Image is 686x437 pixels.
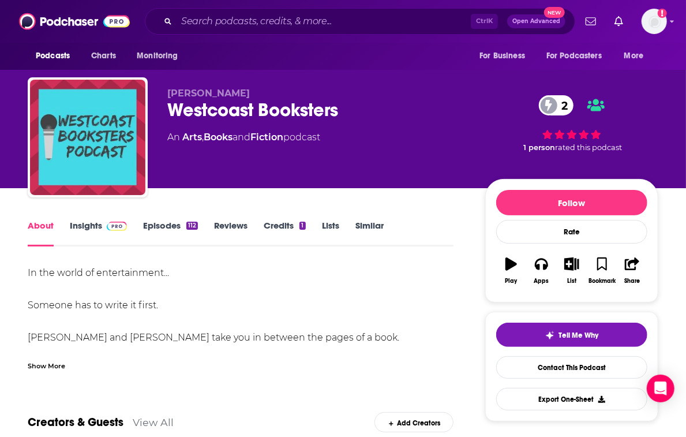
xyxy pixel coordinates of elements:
button: Show profile menu [642,9,667,34]
a: Show notifications dropdown [581,12,601,31]
img: tell me why sparkle [545,331,554,340]
button: Follow [496,190,647,215]
span: and [233,132,250,143]
div: Share [624,278,640,285]
a: Charts [84,45,123,67]
a: Similar [355,220,384,246]
img: Podchaser Pro [107,222,127,231]
a: Credits1 [264,220,305,246]
div: 1 [299,222,305,230]
a: Fiction [250,132,283,143]
span: New [544,7,565,18]
span: Open Advanced [512,18,560,24]
button: Open AdvancedNew [507,14,565,28]
span: Tell Me Why [559,331,599,340]
a: Show notifications dropdown [610,12,628,31]
a: Creators & Guests [28,415,123,429]
div: 2 1 personrated this podcast [485,88,658,159]
button: open menu [616,45,658,67]
button: open menu [28,45,85,67]
button: open menu [129,45,193,67]
button: Export One-Sheet [496,388,647,410]
button: open menu [471,45,539,67]
a: Episodes112 [143,220,198,246]
button: Share [617,250,647,292]
span: More [624,48,644,64]
div: Add Creators [374,412,453,432]
button: tell me why sparkleTell Me Why [496,323,647,347]
span: Charts [91,48,116,64]
button: open menu [539,45,618,67]
a: View All [133,416,174,428]
a: 2 [539,95,574,115]
a: Contact This Podcast [496,356,647,379]
img: Westcoast Booksters [30,80,145,195]
input: Search podcasts, credits, & more... [177,12,471,31]
div: Bookmark [588,278,616,285]
button: List [557,250,587,292]
a: About [28,220,54,246]
div: List [567,278,576,285]
div: 112 [186,222,198,230]
button: Apps [526,250,556,292]
button: Play [496,250,526,292]
img: Podchaser - Follow, Share and Rate Podcasts [19,10,130,32]
span: [PERSON_NAME] [167,88,250,99]
div: Open Intercom Messenger [647,375,674,402]
span: Ctrl K [471,14,498,29]
span: rated this podcast [555,143,622,152]
span: 2 [550,95,574,115]
img: User Profile [642,9,667,34]
a: Lists [322,220,339,246]
span: For Podcasters [546,48,602,64]
div: An podcast [167,130,320,144]
span: Podcasts [36,48,70,64]
a: Books [204,132,233,143]
span: Monitoring [137,48,178,64]
a: Arts [182,132,202,143]
div: Search podcasts, credits, & more... [145,8,575,35]
a: Reviews [214,220,248,246]
span: , [202,132,204,143]
span: Logged in as mfurr [642,9,667,34]
div: Apps [534,278,549,285]
div: In the world of entertainment... Someone has to write it first. [PERSON_NAME] and [PERSON_NAME] t... [28,265,453,410]
a: InsightsPodchaser Pro [70,220,127,246]
span: 1 person [523,143,555,152]
svg: Add a profile image [658,9,667,18]
div: Play [505,278,518,285]
button: Bookmark [587,250,617,292]
span: For Business [479,48,525,64]
div: Rate [496,220,647,244]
